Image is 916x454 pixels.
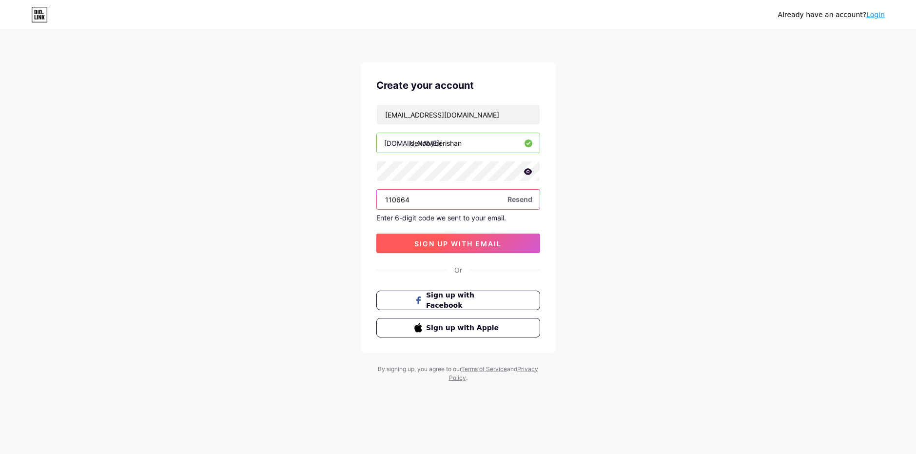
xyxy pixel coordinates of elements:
[376,78,540,93] div: Create your account
[454,265,462,275] div: Or
[507,194,532,204] span: Resend
[376,234,540,253] button: sign up with email
[866,11,885,19] a: Login
[426,290,502,311] span: Sign up with Facebook
[377,190,540,209] input: Paste login code
[376,291,540,310] button: Sign up with Facebook
[461,365,507,373] a: Terms of Service
[384,138,442,148] div: [DOMAIN_NAME]/
[426,323,502,333] span: Sign up with Apple
[414,239,502,248] span: sign up with email
[376,318,540,337] button: Sign up with Apple
[376,214,540,222] div: Enter 6-digit code we sent to your email.
[377,133,540,153] input: username
[377,105,540,124] input: Email
[778,10,885,20] div: Already have an account?
[375,365,541,382] div: By signing up, you agree to our and .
